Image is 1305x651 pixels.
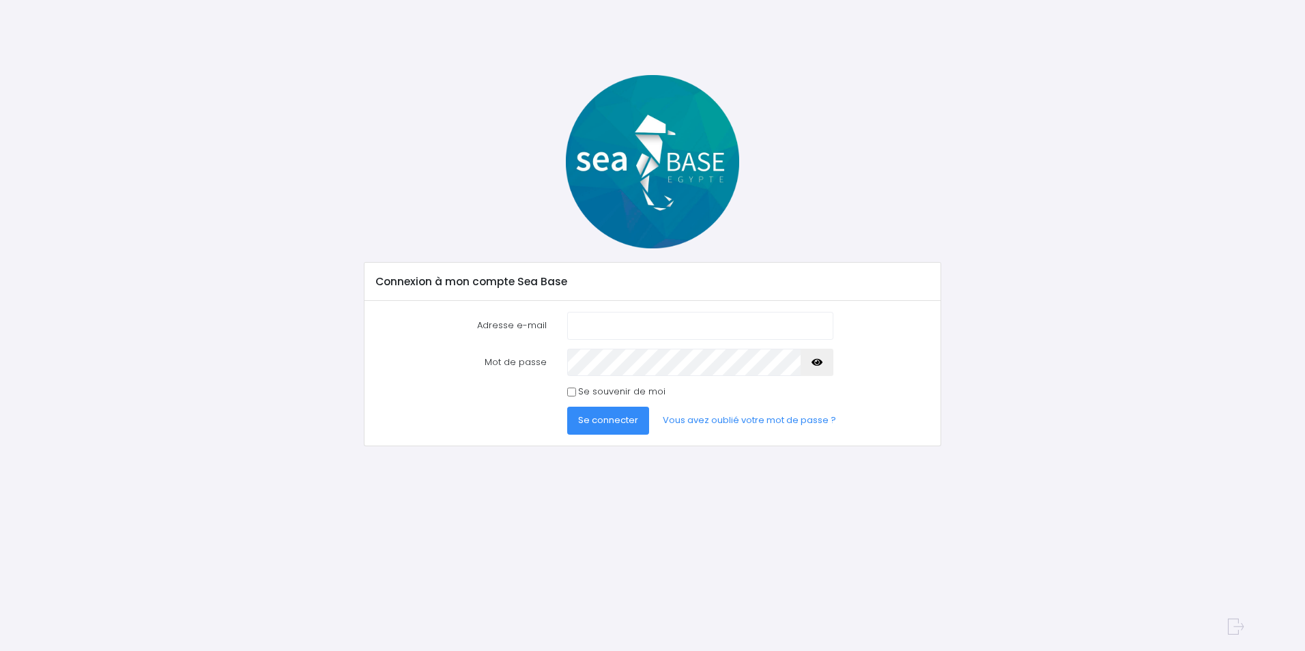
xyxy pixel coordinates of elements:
a: Vous avez oublié votre mot de passe ? [652,407,847,434]
button: Se connecter [567,407,649,434]
label: Se souvenir de moi [578,385,665,399]
label: Mot de passe [366,349,557,376]
div: Connexion à mon compte Sea Base [364,263,940,301]
label: Adresse e-mail [366,312,557,339]
span: Se connecter [578,414,638,426]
